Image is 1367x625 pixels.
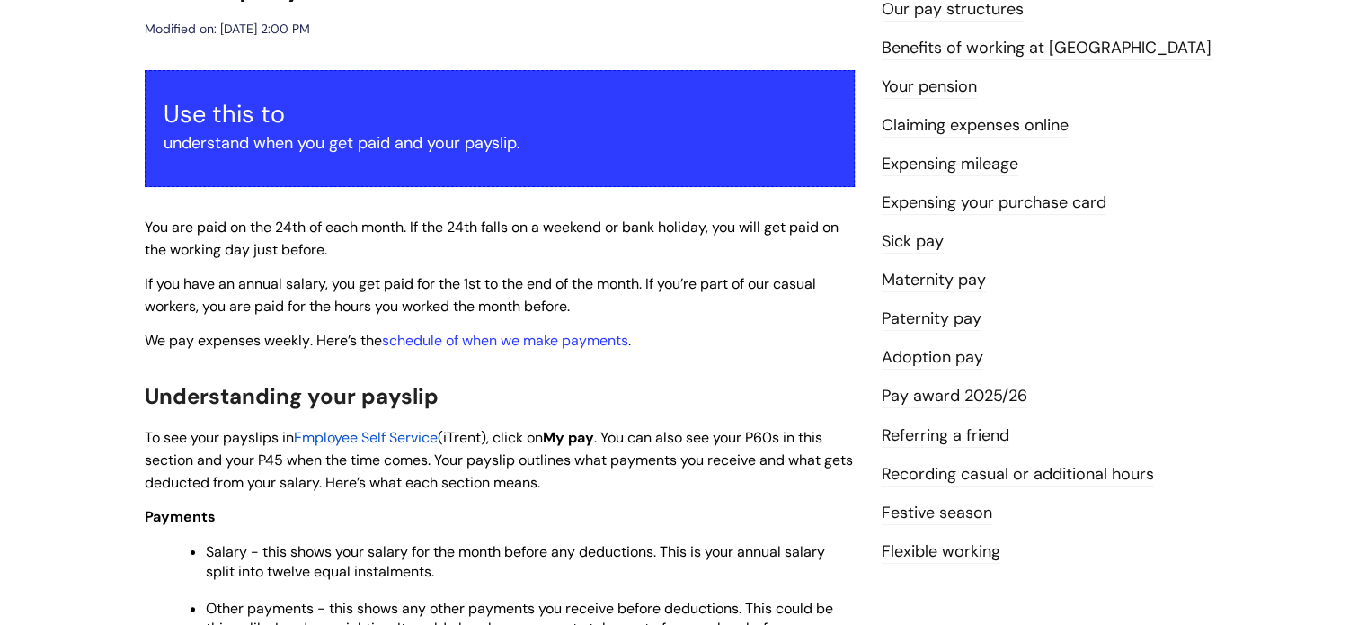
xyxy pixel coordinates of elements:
a: Claiming expenses online [882,114,1069,138]
a: Festive season [882,502,992,525]
span: . Here’s the . [145,331,631,350]
span: (iTrent), click on [438,428,543,447]
span: Salary - this shows your salary for the month before any deductions. This is your annual salary s... [206,542,825,581]
span: Payments [145,507,216,526]
a: Recording casual or additional hours [882,463,1154,487]
p: understand when you get paid and your payslip. [164,129,836,157]
a: Paternity pay [882,308,981,331]
a: Maternity pay [882,269,986,292]
div: Modified on: [DATE] 2:00 PM [145,18,310,40]
a: Employee Self Service [294,428,438,447]
a: Expensing your purchase card [882,192,1106,215]
a: Sick pay [882,230,944,254]
a: Your pension [882,76,977,99]
span: Understanding your payslip [145,382,439,410]
span: To see your payslips in [145,428,294,447]
a: Benefits of working at [GEOGRAPHIC_DATA] [882,37,1212,60]
a: Referring a friend [882,424,1009,448]
a: Pay award 2025/26 [882,385,1027,408]
a: Flexible working [882,540,1000,564]
span: You are paid on the 24th of each month. If the 24th falls on a weekend or bank holiday, you will ... [145,218,839,259]
a: schedule of when we make payments [382,331,628,350]
span: If you have an annual salary, you get paid for the 1st to the end of the month. If you’re part of... [145,274,816,316]
a: Adoption pay [882,346,983,370]
span: My pay [543,428,594,447]
span: We pay expenses weekly [145,331,310,350]
span: . You can also see your P60s in this section and your P45 when the time comes. Your payslip outli... [145,428,853,492]
h3: Use this to [164,100,836,129]
a: Expensing mileage [882,153,1018,176]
